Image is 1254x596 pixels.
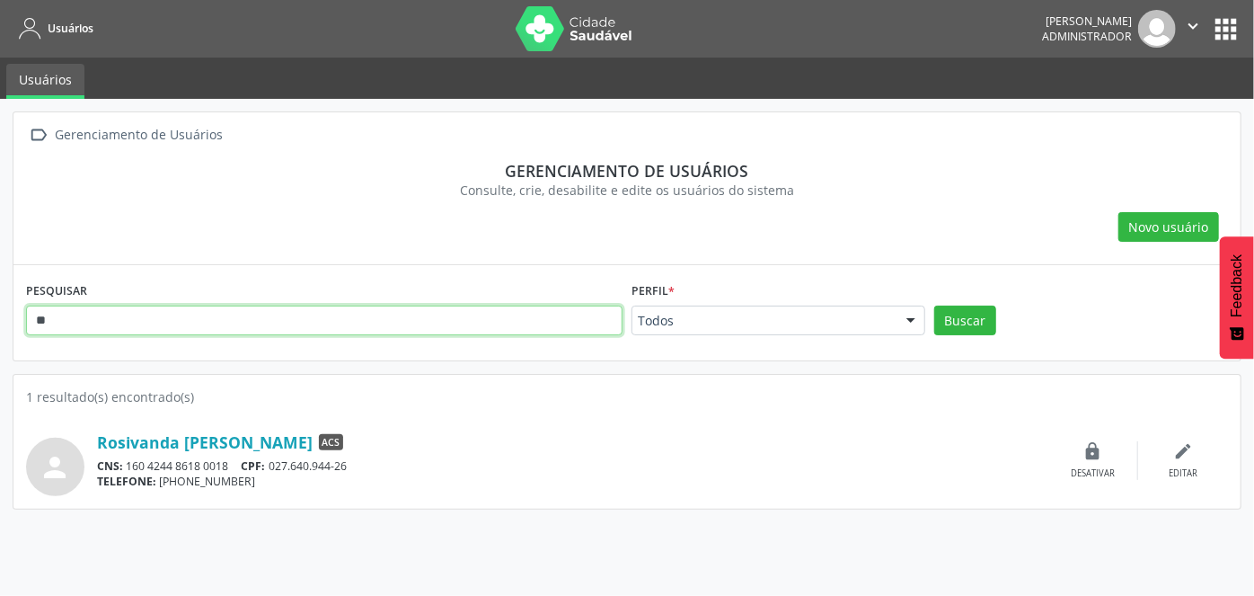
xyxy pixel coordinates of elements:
div: Gerenciamento de Usuários [52,122,226,148]
div: 1 resultado(s) encontrado(s) [26,387,1228,406]
a: Rosivanda [PERSON_NAME] [97,432,313,452]
div: [PHONE_NUMBER] [97,474,1048,489]
button: Buscar [934,306,996,336]
span: TELEFONE: [97,474,156,489]
div: [PERSON_NAME] [1042,13,1132,29]
span: ACS [319,434,343,450]
div: Gerenciamento de usuários [39,161,1215,181]
span: Novo usuário [1129,218,1209,236]
span: Administrador [1042,29,1132,44]
a: Usuários [6,64,84,99]
div: Editar [1169,467,1197,480]
i:  [1183,16,1203,36]
label: PESQUISAR [26,278,87,306]
div: Desativar [1071,467,1115,480]
i: person [40,451,72,484]
span: Feedback [1229,254,1245,317]
div: 160 4244 8618 0018 027.640.944-26 [97,458,1048,474]
a:  Gerenciamento de Usuários [26,122,226,148]
span: Todos [638,312,888,330]
i: edit [1173,441,1193,461]
img: img [1138,10,1176,48]
label: Perfil [631,278,675,306]
button: apps [1210,13,1241,45]
button:  [1176,10,1210,48]
i:  [26,122,52,148]
a: Usuários [13,13,93,43]
i: lock [1083,441,1103,461]
span: CPF: [242,458,266,474]
div: Consulte, crie, desabilite e edite os usuários do sistema [39,181,1215,200]
button: Feedback - Mostrar pesquisa [1220,236,1254,359]
span: CNS: [97,458,123,474]
button: Novo usuário [1118,212,1219,243]
span: Usuários [48,21,93,36]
